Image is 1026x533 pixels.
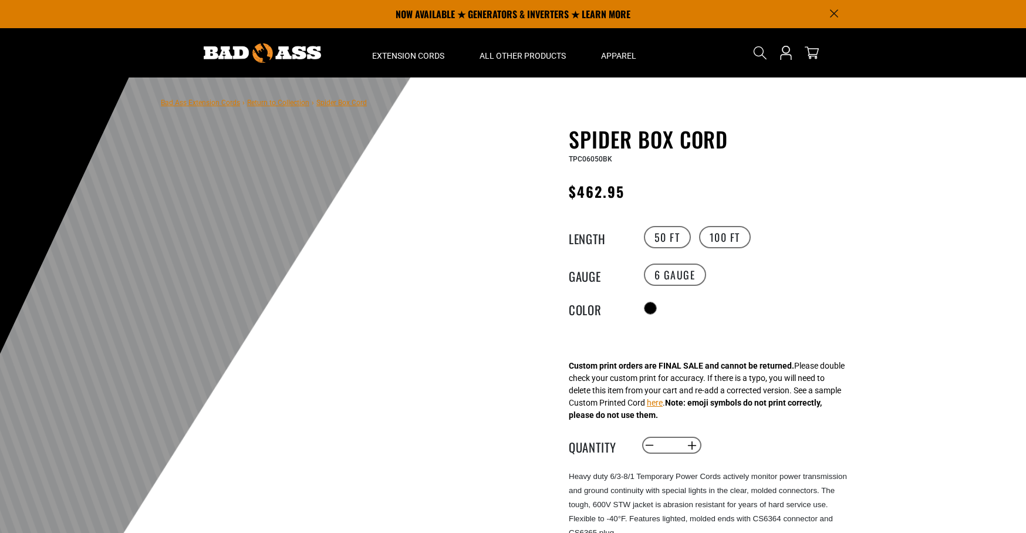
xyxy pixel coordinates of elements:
[647,397,663,409] button: here
[161,95,367,109] nav: breadcrumbs
[355,28,462,77] summary: Extension Cords
[161,99,240,107] a: Bad Ass Extension Cords
[569,438,627,453] label: Quantity
[569,360,845,421] div: Please double check your custom print for accuracy. If there is a typo, you will need to delete t...
[569,127,856,151] h1: Spider Box Cord
[569,361,794,370] strong: Custom print orders are FINAL SALE and cannot be returned.
[569,181,625,202] span: $462.95
[247,99,309,107] a: Return to Collection
[569,230,627,245] legend: Length
[583,28,654,77] summary: Apparel
[644,226,691,248] label: 50 FT
[569,398,822,420] strong: Note: emoji symbols do not print correctly, please do not use them.
[242,99,245,107] span: ›
[569,267,627,282] legend: Gauge
[601,50,636,61] span: Apparel
[312,99,314,107] span: ›
[372,50,444,61] span: Extension Cords
[480,50,566,61] span: All Other Products
[569,155,612,163] span: TPC06050BK
[204,43,321,63] img: Bad Ass Extension Cords
[751,43,770,62] summary: Search
[569,301,627,316] legend: Color
[699,226,751,248] label: 100 FT
[644,264,706,286] label: 6 Gauge
[316,99,367,107] span: Spider Box Cord
[462,28,583,77] summary: All Other Products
